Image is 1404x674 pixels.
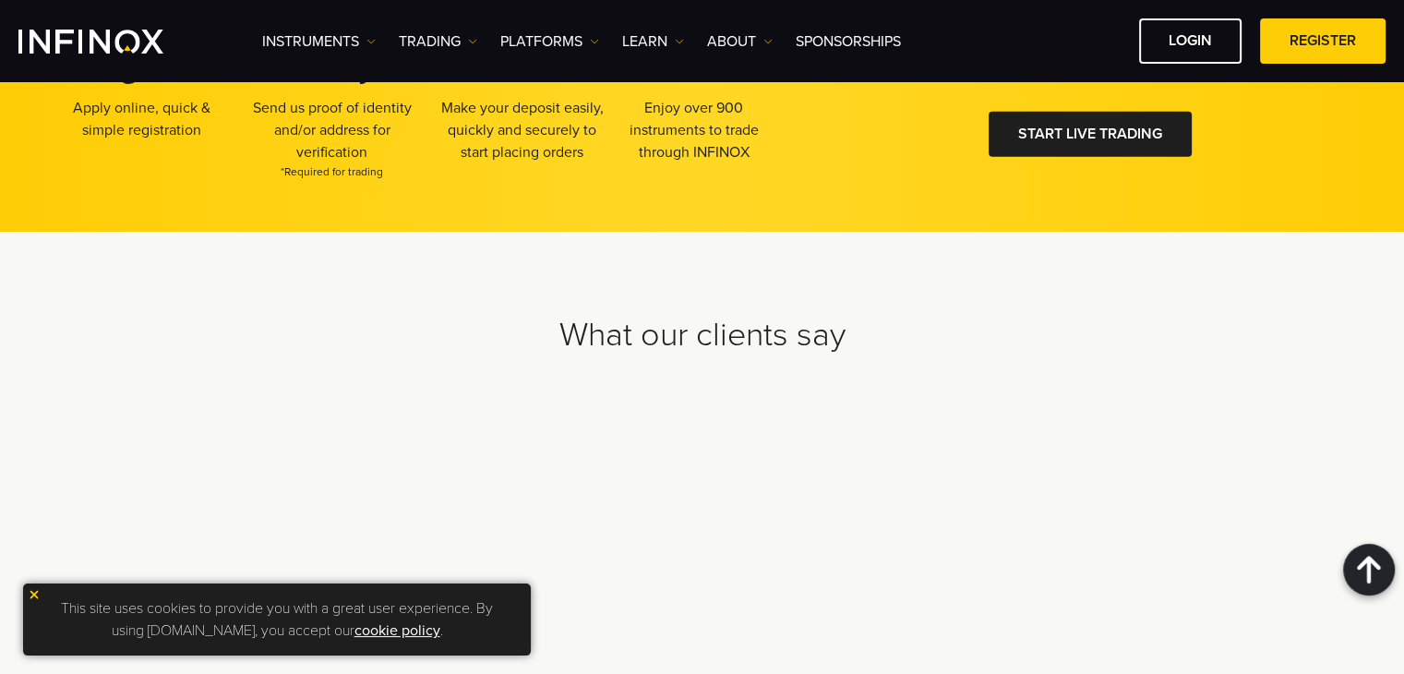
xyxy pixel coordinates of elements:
h2: What our clients say [56,315,1349,355]
a: Instruments [262,30,376,53]
a: cookie policy [354,621,440,640]
a: Learn [622,30,684,53]
p: This site uses cookies to provide you with a great user experience. By using [DOMAIN_NAME], you a... [32,593,522,646]
a: REGISTER [1260,18,1386,64]
a: INFINOX Logo [18,30,207,54]
span: *Required for trading [246,163,418,180]
a: TRADING [399,30,477,53]
a: ABOUT [707,30,773,53]
a: SPONSORSHIPS [796,30,901,53]
a: START LIVE TRADING [989,112,1192,157]
p: Enjoy over 900 instruments to trade through INFINOX [608,97,780,163]
p: Make your deposit easily, quickly and securely to start placing orders [437,97,608,163]
p: Send us proof of identity and/or address for verification [246,97,418,180]
a: LOGIN [1139,18,1242,64]
a: PLATFORMS [500,30,599,53]
img: yellow close icon [28,588,41,601]
p: Apply online, quick & simple registration [56,97,228,141]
